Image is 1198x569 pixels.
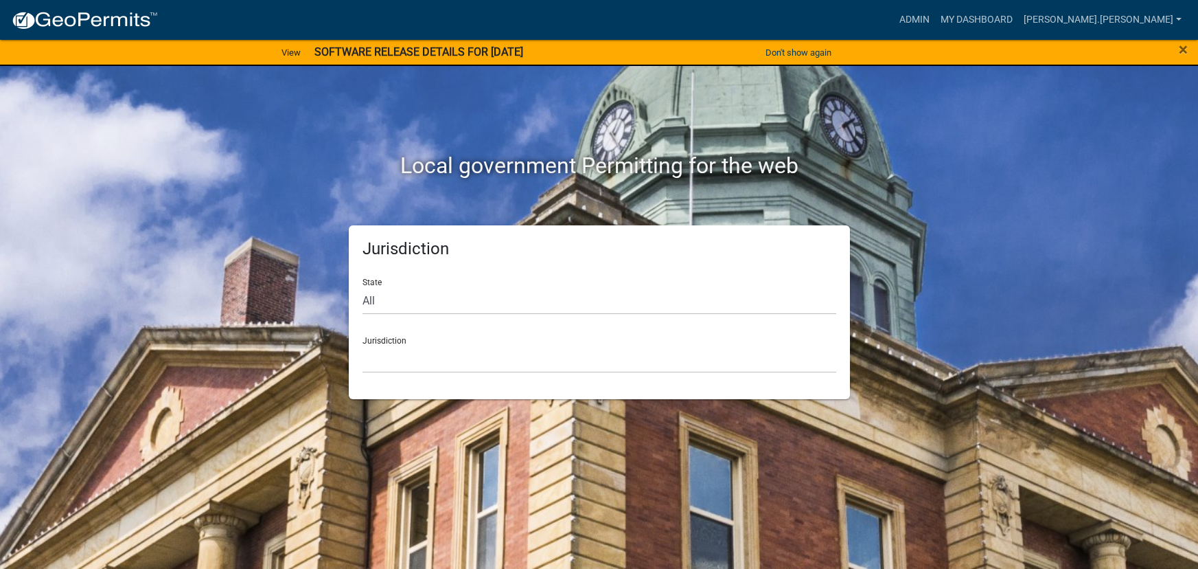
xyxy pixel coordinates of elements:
[218,153,980,179] h2: Local government Permitting for the web
[1179,41,1188,58] button: Close
[1018,7,1187,33] a: [PERSON_NAME].[PERSON_NAME]
[894,7,935,33] a: Admin
[276,41,306,64] a: View
[314,45,523,58] strong: SOFTWARE RELEASE DETAILS FOR [DATE]
[362,239,836,259] h5: Jurisdiction
[1179,40,1188,59] span: ×
[760,41,837,64] button: Don't show again
[935,7,1018,33] a: My Dashboard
